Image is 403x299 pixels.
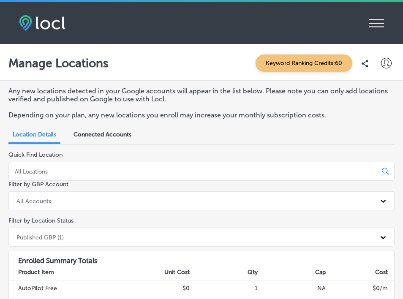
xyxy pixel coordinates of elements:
[9,250,394,265] h3: Enrolled Summary Totals
[190,265,258,280] th: Qty
[258,265,326,280] th: Cap
[190,280,258,296] td: 1
[8,181,68,188] label: Filter by GBP Account
[8,56,109,70] p: Manage Locations
[14,168,375,175] input: All Locations
[8,151,63,158] label: Quick Find Location
[122,280,190,296] td: $0
[16,234,64,241] div: Published GBP (1)
[258,280,326,296] td: NA
[256,54,352,72] span: Keyword Ranking Credits: 60
[19,15,65,31] img: fda3e92497d09a02dc62c9cd864e3231.png
[8,87,395,103] p: Any new locations detected in your Google accounts will appear in the list below. Please note you...
[122,265,190,280] th: Unit Cost
[326,265,394,280] th: Cost
[13,131,56,138] span: Location Details
[8,217,74,224] label: Filter by Location Status
[74,131,131,138] span: Connected Accounts
[16,197,51,204] div: All Accounts
[8,111,395,119] p: Depending on your plan, any new locations you enroll may increase your monthly subscription costs.
[326,280,394,296] td: $ 0 /m
[9,280,122,296] td: AutoPilot Free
